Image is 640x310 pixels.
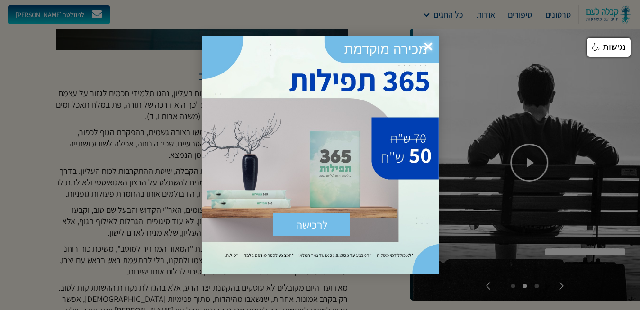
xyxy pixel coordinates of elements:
[603,42,626,52] span: נגישות
[418,36,439,57] span: ×
[418,36,439,57] div: סגור פופאפ
[592,43,601,51] img: נגישות
[273,213,350,236] div: שלח
[587,38,631,57] a: נגישות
